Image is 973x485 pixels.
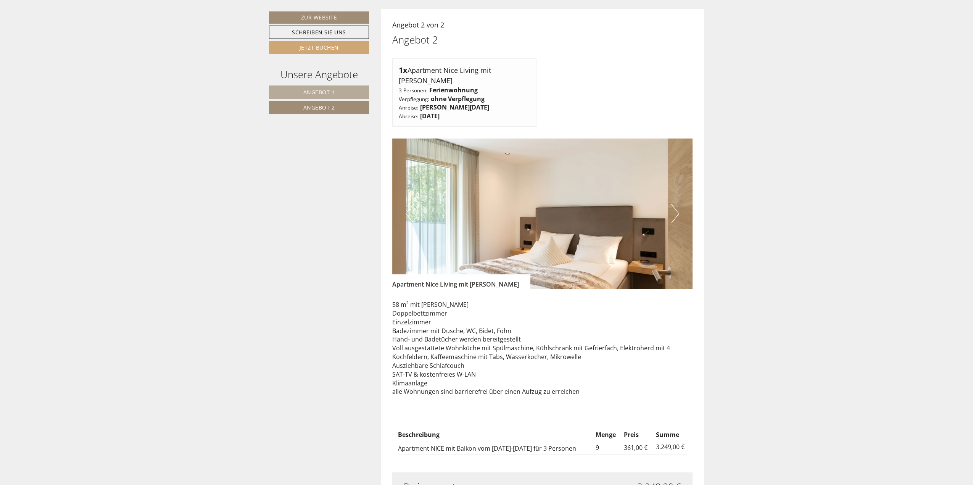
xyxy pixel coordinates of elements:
span: Angebot 1 [303,89,335,96]
a: Jetzt buchen [269,41,369,54]
small: Verpflegung: [399,95,429,103]
b: 1x [399,65,408,75]
th: Beschreibung [398,429,593,441]
span: Angebot 2 [303,104,335,111]
b: Ferienwohnung [429,86,478,94]
b: [DATE] [420,112,440,120]
b: [PERSON_NAME][DATE] [420,103,489,111]
button: Previous [406,204,414,223]
small: 3 Personen: [399,87,428,94]
td: 3.249,00 € [653,441,687,455]
p: 58 m² mit [PERSON_NAME] Doppelbettzimmer Einzelzimmer Badezimmer mit Dusche, WC, Bidet, Föhn Hand... [392,300,693,396]
div: Apartment Nice Living mit [PERSON_NAME] [399,65,530,85]
td: Apartment NICE mit Balkon vom [DATE]-[DATE] für 3 Personen [398,441,593,455]
th: Menge [593,429,621,441]
div: Unsere Angebote [269,68,369,82]
div: Angebot 2 [392,33,438,47]
small: Anreise: [399,104,419,111]
button: Next [671,204,679,223]
span: 361,00 € [624,443,648,452]
a: Zur Website [269,11,369,24]
span: Angebot 2 von 2 [392,20,444,29]
b: ohne Verpflegung [431,95,485,103]
a: Schreiben Sie uns [269,26,369,39]
th: Preis [621,429,653,441]
div: Apartment Nice Living mit [PERSON_NAME] [392,274,530,289]
td: 9 [593,441,621,455]
small: Abreise: [399,113,419,120]
img: image [392,139,693,289]
th: Summe [653,429,687,441]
